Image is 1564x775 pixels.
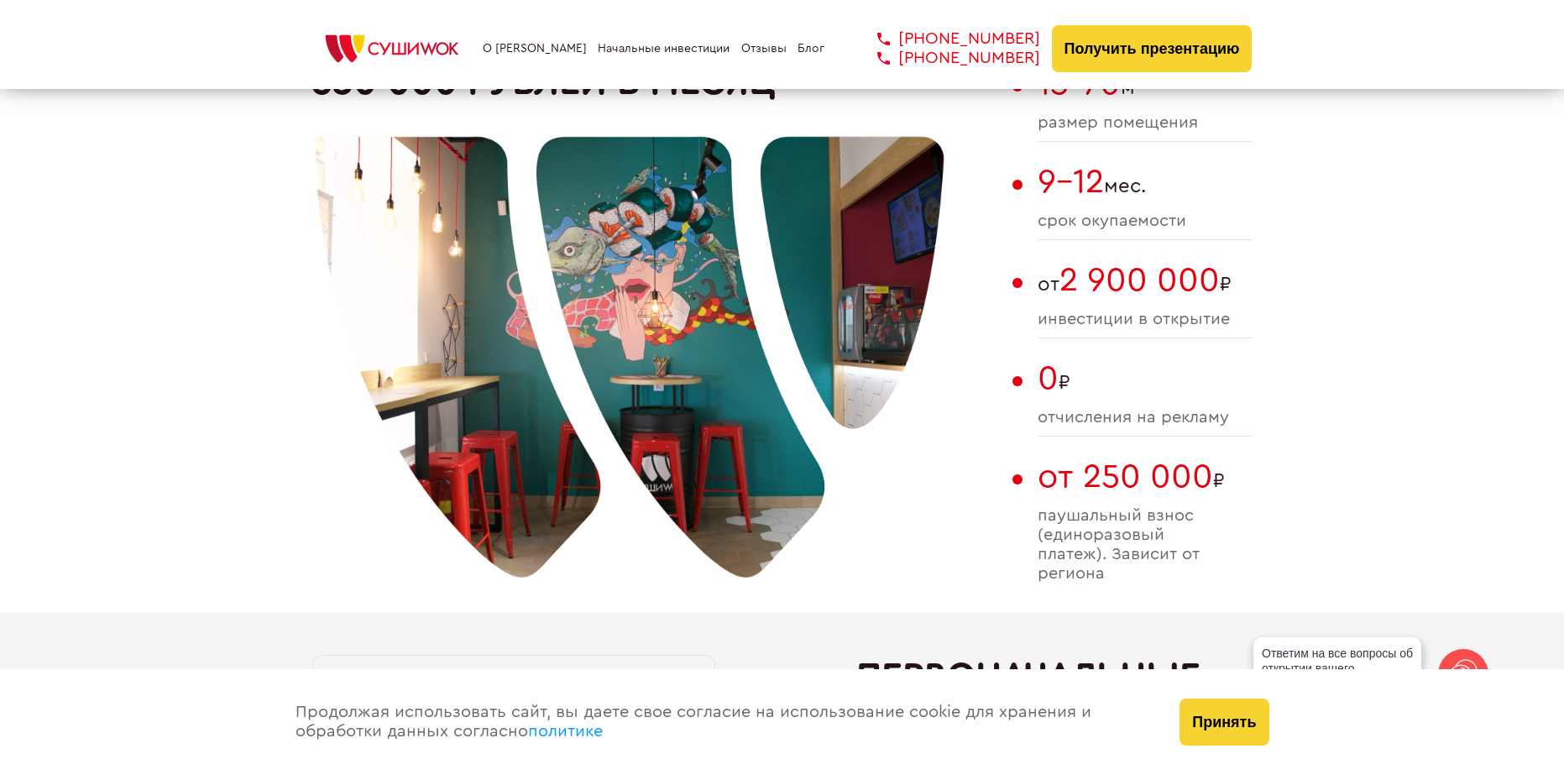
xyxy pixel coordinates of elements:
[1038,165,1104,199] span: 9-12
[1038,458,1253,496] span: ₽
[1180,699,1268,746] button: Принять
[852,49,1040,68] a: [PHONE_NUMBER]
[852,29,1040,49] a: [PHONE_NUMBER]
[1059,264,1220,297] span: 2 900 000
[1038,362,1059,395] span: 0
[798,42,824,55] a: Блог
[1038,163,1253,202] span: мес.
[1038,310,1253,329] span: инвестиции в открытие
[1038,506,1253,584] span: паушальный взнос (единоразовый платеж). Зависит от региона
[1253,637,1421,699] div: Ответим на все вопросы об открытии вашего [PERSON_NAME]!
[1038,212,1253,231] span: cрок окупаемости
[1038,261,1253,300] span: от ₽
[279,669,1164,775] div: Продолжая использовать сайт, вы даете свое согласие на использование cookie для хранения и обрабо...
[1038,359,1253,398] span: ₽
[1052,25,1253,72] button: Получить презентацию
[312,30,472,67] img: СУШИWOK
[1038,460,1213,494] span: от 250 000
[598,42,730,55] a: Начальные инвестиции
[528,723,603,740] a: политике
[1038,408,1253,427] span: отчисления на рекламу
[596,668,701,691] span: 1 600 000₽
[741,42,787,55] a: Отзывы
[483,42,587,55] a: О [PERSON_NAME]
[1038,113,1253,133] span: размер помещения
